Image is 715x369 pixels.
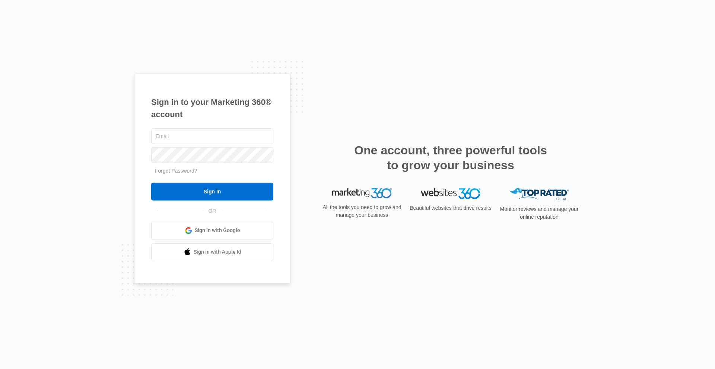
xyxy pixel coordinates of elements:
[409,204,492,212] p: Beautiful websites that drive results
[352,143,549,173] h2: One account, three powerful tools to grow your business
[151,243,273,261] a: Sign in with Apple Id
[151,96,273,121] h1: Sign in to your Marketing 360® account
[151,222,273,240] a: Sign in with Google
[151,183,273,200] input: Sign In
[509,188,569,200] img: Top Rated Local
[155,168,197,174] a: Forgot Password?
[498,205,581,221] p: Monitor reviews and manage your online reputation
[203,207,222,215] span: OR
[421,188,480,199] img: Websites 360
[332,188,392,199] img: Marketing 360
[320,203,404,219] p: All the tools you need to grow and manage your business
[151,128,273,144] input: Email
[195,227,240,234] span: Sign in with Google
[194,248,241,256] span: Sign in with Apple Id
